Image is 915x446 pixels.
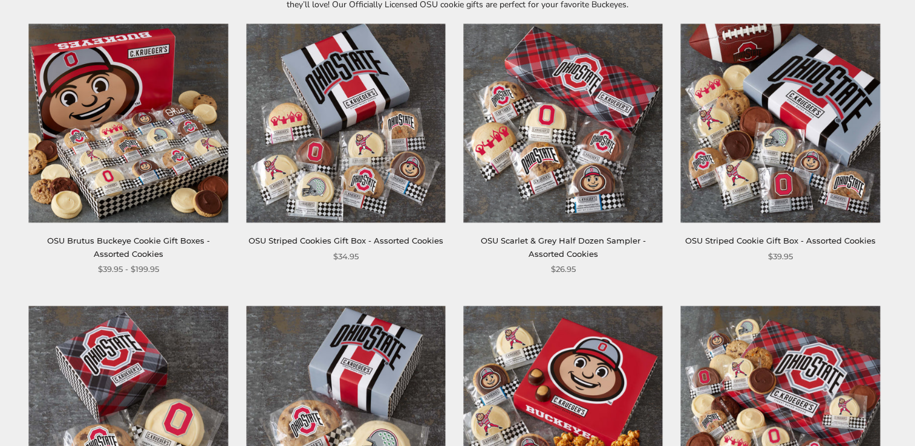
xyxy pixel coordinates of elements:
[98,263,159,276] span: $39.95 - $199.95
[29,24,228,222] img: OSU Brutus Buckeye Cookie Gift Boxes - Assorted Cookies
[333,250,359,263] span: $34.95
[551,263,576,276] span: $26.95
[768,250,793,263] span: $39.95
[47,236,210,258] a: OSU Brutus Buckeye Cookie Gift Boxes - Assorted Cookies
[246,24,445,222] img: OSU Striped Cookies Gift Box - Assorted Cookies
[685,236,876,245] a: OSU Striped Cookie Gift Box - Assorted Cookies
[463,24,662,222] img: OSU Scarlet & Grey Half Dozen Sampler - Assorted Cookies
[681,24,880,222] img: OSU Striped Cookie Gift Box - Assorted Cookies
[481,236,646,258] a: OSU Scarlet & Grey Half Dozen Sampler - Assorted Cookies
[249,236,443,245] a: OSU Striped Cookies Gift Box - Assorted Cookies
